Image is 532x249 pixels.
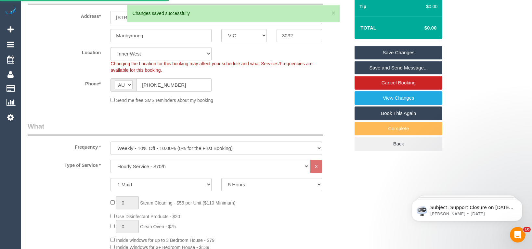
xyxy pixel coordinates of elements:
input: Post Code* [277,29,322,42]
button: × [331,9,335,16]
label: Phone* [23,78,106,87]
h4: $0.00 [405,25,436,31]
legend: What [28,121,323,136]
label: Tip [359,3,366,10]
label: Frequency * [23,142,106,150]
span: Use Disinfectant Products - $20 [116,214,180,219]
input: Suburb* [110,29,211,42]
label: Address* [23,11,106,19]
span: 10 [523,227,531,232]
span: Clean Oven - $75 [140,224,176,229]
div: $0.00 [417,3,437,10]
span: Send me free SMS reminders about my booking [116,98,213,103]
iframe: Intercom notifications message [402,186,532,231]
div: Changes saved successfully [132,10,335,17]
input: Phone* [136,78,211,92]
span: Steam Cleaning - $55 per Unit ($110 Minimum) [140,200,235,205]
span: Inside windows for up to 3 Bedroom House - $79 [116,238,214,243]
a: Save and Send Message... [355,61,442,75]
label: Type of Service * [23,160,106,168]
strong: Total [360,25,376,31]
iframe: Intercom live chat [510,227,526,243]
a: Cancel Booking [355,76,442,90]
span: Changing the Location for this booking may affect your schedule and what Services/Frequencies are... [110,61,313,73]
a: Save Changes [355,46,442,59]
a: Book This Again [355,106,442,120]
a: Back [355,137,442,151]
img: Automaid Logo [4,6,17,16]
a: View Changes [355,91,442,105]
label: Location [23,47,106,56]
